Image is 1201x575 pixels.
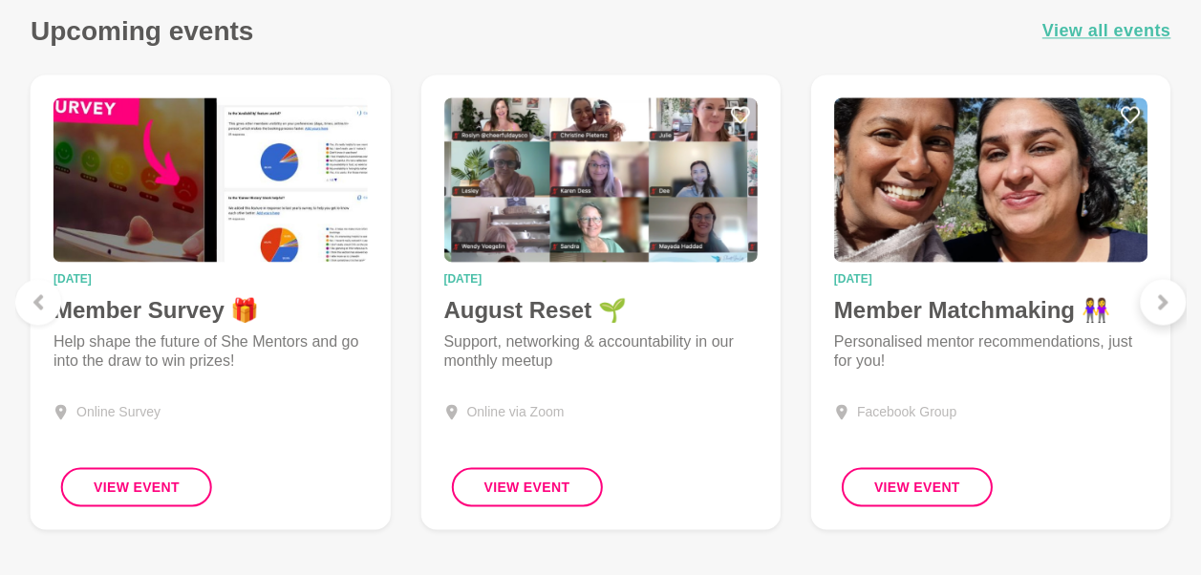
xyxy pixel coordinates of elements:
[811,75,1170,529] a: Member Matchmaking 👭[DATE]Member Matchmaking 👭Personalised mentor recommendations, just for you!F...
[61,467,212,506] button: View Event
[420,75,780,529] a: August Reset 🌱[DATE]August Reset 🌱Support, networking & accountability in our monthly meetupOnlin...
[443,296,757,325] h4: August Reset 🌱
[857,401,956,421] div: Facebook Group
[834,332,1147,371] p: Personalised mentor recommendations, just for you!
[834,296,1147,325] h4: Member Matchmaking 👭
[451,467,602,506] button: View Event
[842,467,993,506] button: View Event
[834,273,1147,285] time: [DATE]
[443,97,757,262] img: August Reset 🌱
[834,97,1147,262] img: Member Matchmaking 👭
[76,401,161,421] div: Online Survey
[54,273,367,285] time: [DATE]
[31,14,253,48] h3: Upcoming events
[1042,17,1171,45] a: View all events
[54,332,367,371] p: Help shape the future of She Mentors and go into the draw to win prizes!
[443,332,757,371] p: Support, networking & accountability in our monthly meetup
[54,97,367,262] img: Member Survey 🎁
[443,273,757,285] time: [DATE]
[54,296,367,325] h4: Member Survey 🎁
[466,401,564,421] div: Online via Zoom
[31,75,390,529] a: Member Survey 🎁[DATE]Member Survey 🎁Help shape the future of She Mentors and go into the draw to ...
